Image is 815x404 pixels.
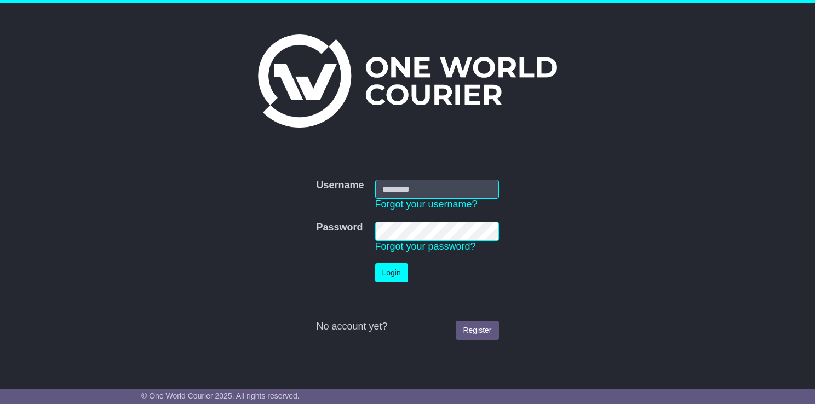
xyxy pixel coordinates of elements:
a: Register [456,321,498,340]
span: © One World Courier 2025. All rights reserved. [141,391,300,400]
label: Username [316,180,364,192]
a: Forgot your username? [375,199,478,210]
button: Login [375,263,408,282]
img: One World [258,34,557,128]
a: Forgot your password? [375,241,476,252]
label: Password [316,222,363,234]
div: No account yet? [316,321,498,333]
